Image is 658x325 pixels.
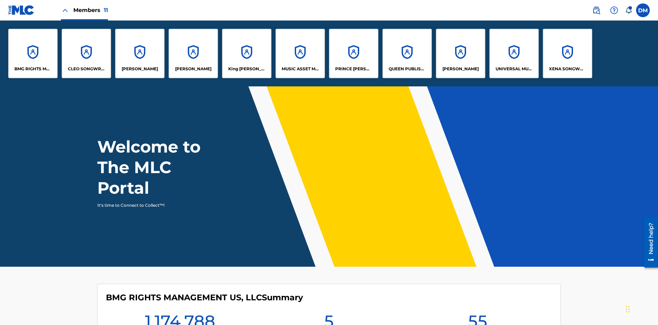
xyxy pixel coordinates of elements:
iframe: Resource Center [639,215,658,271]
p: King McTesterson [228,66,266,72]
p: CLEO SONGWRITER [68,66,105,72]
a: AccountsBMG RIGHTS MANAGEMENT US, LLC [8,29,58,78]
p: UNIVERSAL MUSIC PUB GROUP [496,66,533,72]
a: AccountsCLEO SONGWRITER [62,29,111,78]
div: Drag [626,299,630,320]
p: RONALD MCTESTERSON [442,66,479,72]
a: Accounts[PERSON_NAME] [115,29,164,78]
p: It's time to Connect to Collect™! [97,202,216,208]
a: AccountsMUSIC ASSET MANAGEMENT (MAM) [276,29,325,78]
img: search [592,6,600,14]
img: help [610,6,618,14]
iframe: Chat Widget [624,292,658,325]
span: 11 [104,7,108,13]
p: EYAMA MCSINGER [175,66,211,72]
a: AccountsQUEEN PUBLISHA [382,29,432,78]
p: QUEEN PUBLISHA [389,66,426,72]
div: Notifications [625,7,632,14]
a: AccountsPRINCE [PERSON_NAME] [329,29,378,78]
p: MUSIC ASSET MANAGEMENT (MAM) [282,66,319,72]
p: XENA SONGWRITER [549,66,586,72]
h1: Welcome to The MLC Portal [97,136,226,198]
div: User Menu [636,3,650,17]
a: Accounts[PERSON_NAME] [169,29,218,78]
span: Members [73,6,108,14]
a: AccountsUNIVERSAL MUSIC PUB GROUP [489,29,539,78]
h4: BMG RIGHTS MANAGEMENT US, LLC [106,292,303,303]
a: AccountsXENA SONGWRITER [543,29,592,78]
p: PRINCE MCTESTERSON [335,66,373,72]
p: ELVIS COSTELLO [122,66,158,72]
img: Close [61,6,69,14]
div: Help [607,3,621,17]
a: Accounts[PERSON_NAME] [436,29,485,78]
a: AccountsKing [PERSON_NAME] [222,29,271,78]
p: BMG RIGHTS MANAGEMENT US, LLC [14,66,52,72]
img: MLC Logo [8,5,35,15]
a: Public Search [589,3,603,17]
